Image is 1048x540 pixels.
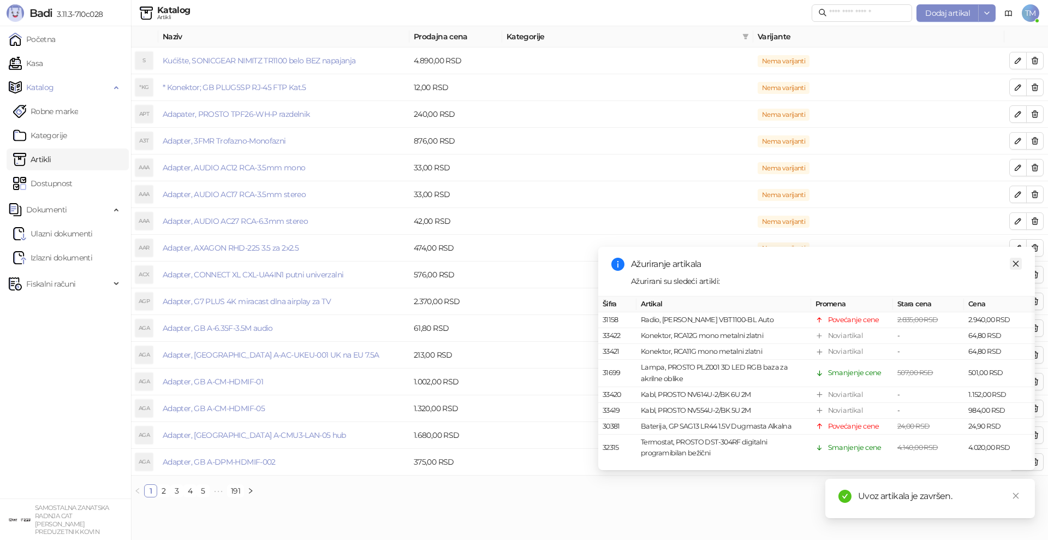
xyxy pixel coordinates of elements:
[158,262,409,288] td: Adapter, CONNECT XL CXL-UA4IN1 putni univerzalni
[163,109,309,119] a: Adapater, PROSTO TPF26-WH-P razdelnik
[758,82,809,94] span: Nema varijanti
[1010,490,1022,502] a: Close
[740,28,751,45] span: filter
[163,136,286,146] a: Adapter, 3FMR Trofazno-Monofazni
[409,262,502,288] td: 576,00 RSD
[157,15,190,20] div: Artikli
[158,342,409,369] td: Adapter, GB A-AC-UKEU-001 UK na EU 7.5A
[893,328,964,344] td: -
[244,484,257,497] li: Sledeća strana
[598,403,636,419] td: 33419
[157,484,170,497] li: 2
[828,389,862,400] div: Novi artikal
[598,344,636,360] td: 33421
[135,400,153,417] div: AGA
[631,275,1022,287] div: Ažurirani su sledeći artikli:
[758,242,809,254] span: Nema varijanti
[758,162,809,174] span: Nema varijanti
[631,258,1022,271] div: Ažuriranje artikala
[409,101,502,128] td: 240,00 RSD
[838,490,851,503] span: check-circle
[227,484,244,497] li: 191
[13,124,67,146] a: Kategorije
[758,55,809,67] span: Nema varijanti
[158,128,409,155] td: Adapter, 3FMR Trofazno-Monofazni
[210,484,227,497] span: •••
[1010,258,1022,270] a: Close
[158,315,409,342] td: Adapter, GB A-6.35F-3.5M audio
[409,155,502,181] td: 33,00 RSD
[409,235,502,262] td: 474,00 RSD
[26,199,67,221] span: Dokumenti
[636,328,811,344] td: Konektor, RCA12G mono metalni zlatni
[828,405,862,416] div: Novi artikal
[183,484,196,497] li: 4
[131,484,144,497] button: left
[758,135,809,147] span: Nema varijanti
[598,419,636,435] td: 30381
[135,186,153,203] div: AAA
[409,128,502,155] td: 876,00 RSD
[409,369,502,395] td: 1.002,00 RSD
[158,369,409,395] td: Adapter, GB A-CM-HDMIF-01
[157,6,190,15] div: Katalog
[828,442,882,453] div: Smanjenje cene
[893,344,964,360] td: -
[163,82,306,92] a: * Konektor; GB PLUG5SP RJ-45 FTP Kat.5
[964,435,1035,461] td: 4.020,00 RSD
[196,484,210,497] li: 5
[409,449,502,476] td: 375,00 RSD
[158,48,409,74] td: Kućište, SONICGEAR NIMITZ TR1100 belo BEZ napajanja
[409,74,502,101] td: 12,00 RSD
[163,189,306,199] a: Adapter, AUDIO AC17 RCA-3.5mm stereo
[893,387,964,403] td: -
[636,419,811,435] td: Baterija, GP SAG13 LR44 1.5V Dugmasta Alkalna
[636,312,811,328] td: Radio, [PERSON_NAME] VBT1100-BL Auto
[636,435,811,461] td: Termostat, PROSTO DST-304RF digitalni programibilan bežični
[7,4,24,22] img: Logo
[35,504,109,536] small: SAMOSTALNA ZANATSKA RADNJA CAT [PERSON_NAME] PREDUZETNIK KOVIN
[247,488,254,494] span: right
[158,155,409,181] td: Adapter, AUDIO AC12 RCA-3.5mm mono
[811,296,893,312] th: Promena
[158,74,409,101] td: * Konektor; GB PLUG5SP RJ-45 FTP Kat.5
[897,369,933,377] span: 507,00 RSD
[636,403,811,419] td: Kabl, PROSTO NV554U-2/BK 5U 2M
[828,346,862,357] div: Novi artikal
[409,315,502,342] td: 61,80 RSD
[636,296,811,312] th: Artikal
[29,7,52,20] span: Badi
[210,484,227,497] li: Sledećih 5 Strana
[964,312,1035,328] td: 2.940,00 RSD
[134,488,141,494] span: left
[897,443,938,452] span: 4.140,00 RSD
[9,509,31,531] img: 64x64-companyLogo-ae27db6e-dfce-48a1-b68e-83471bd1bffd.png
[163,296,331,306] a: Adapter, G7 PLUS 4K miracast dlna airplay za TV
[163,243,299,253] a: Adapter, AXAGON RHD-225 3.5 za 2x2.5
[184,485,196,497] a: 4
[135,266,153,283] div: ACX
[131,484,144,497] li: Prethodna strana
[409,288,502,315] td: 2.370,00 RSD
[26,76,54,98] span: Katalog
[158,26,409,48] th: Naziv
[964,344,1035,360] td: 64,80 RSD
[409,48,502,74] td: 4.890,00 RSD
[135,52,153,69] div: S
[158,422,409,449] td: Adapter, GB A-CMU3-LAN-05 hub
[135,346,153,364] div: AGA
[135,212,153,230] div: AAA
[9,28,56,50] a: Početna
[9,52,43,74] a: Kasa
[135,105,153,123] div: APT
[163,56,355,66] a: Kućište, SONICGEAR NIMITZ TR1100 belo BEZ napajanja
[753,26,1004,48] th: Varijante
[409,342,502,369] td: 213,00 RSD
[135,319,153,337] div: AGA
[828,330,862,341] div: Novi artikal
[145,485,157,497] a: 1
[26,273,75,295] span: Fiskalni računi
[964,296,1035,312] th: Cena
[409,208,502,235] td: 42,00 RSD
[964,360,1035,387] td: 501,00 RSD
